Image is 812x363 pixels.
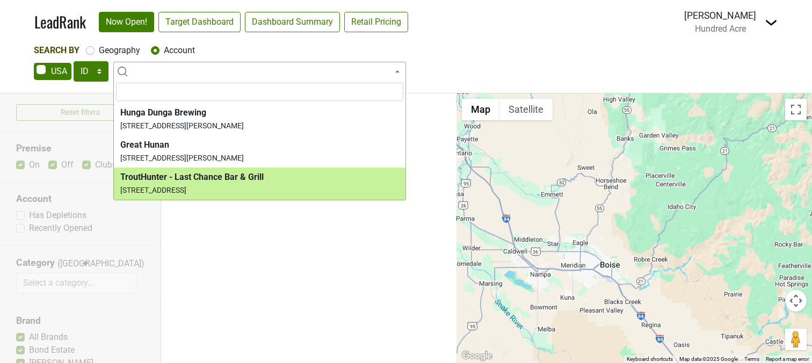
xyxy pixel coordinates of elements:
a: LeadRank [34,11,86,33]
span: Hundred Acre [695,24,746,34]
a: Open this area in Google Maps (opens a new window) [459,349,495,363]
button: Keyboard shortcuts [627,355,673,363]
b: TroutHunter - Last Chance Bar & Grill [120,172,264,182]
span: Map data ©2025 Google [679,356,738,362]
small: [STREET_ADDRESS][PERSON_NAME] [120,154,244,162]
small: [STREET_ADDRESS][PERSON_NAME] [120,121,244,130]
a: Report a map error [766,356,809,362]
small: [STREET_ADDRESS] [120,186,186,194]
b: Great Hunan [120,140,169,150]
label: Account [164,44,195,57]
a: Now Open! [99,12,154,32]
button: Map camera controls [785,290,807,311]
label: Geography [99,44,140,57]
a: Retail Pricing [344,12,408,32]
button: Toggle fullscreen view [785,99,807,120]
div: [PERSON_NAME] [684,9,756,23]
img: Google [459,349,495,363]
a: Terms (opens in new tab) [744,356,759,362]
a: Dashboard Summary [245,12,340,32]
button: Show satellite imagery [499,99,553,120]
b: Hunga Dunga Brewing [120,107,206,118]
img: Dropdown Menu [765,16,778,29]
button: Drag Pegman onto the map to open Street View [785,329,807,350]
a: Target Dashboard [158,12,241,32]
span: Search By [34,45,79,55]
button: Show street map [462,99,499,120]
